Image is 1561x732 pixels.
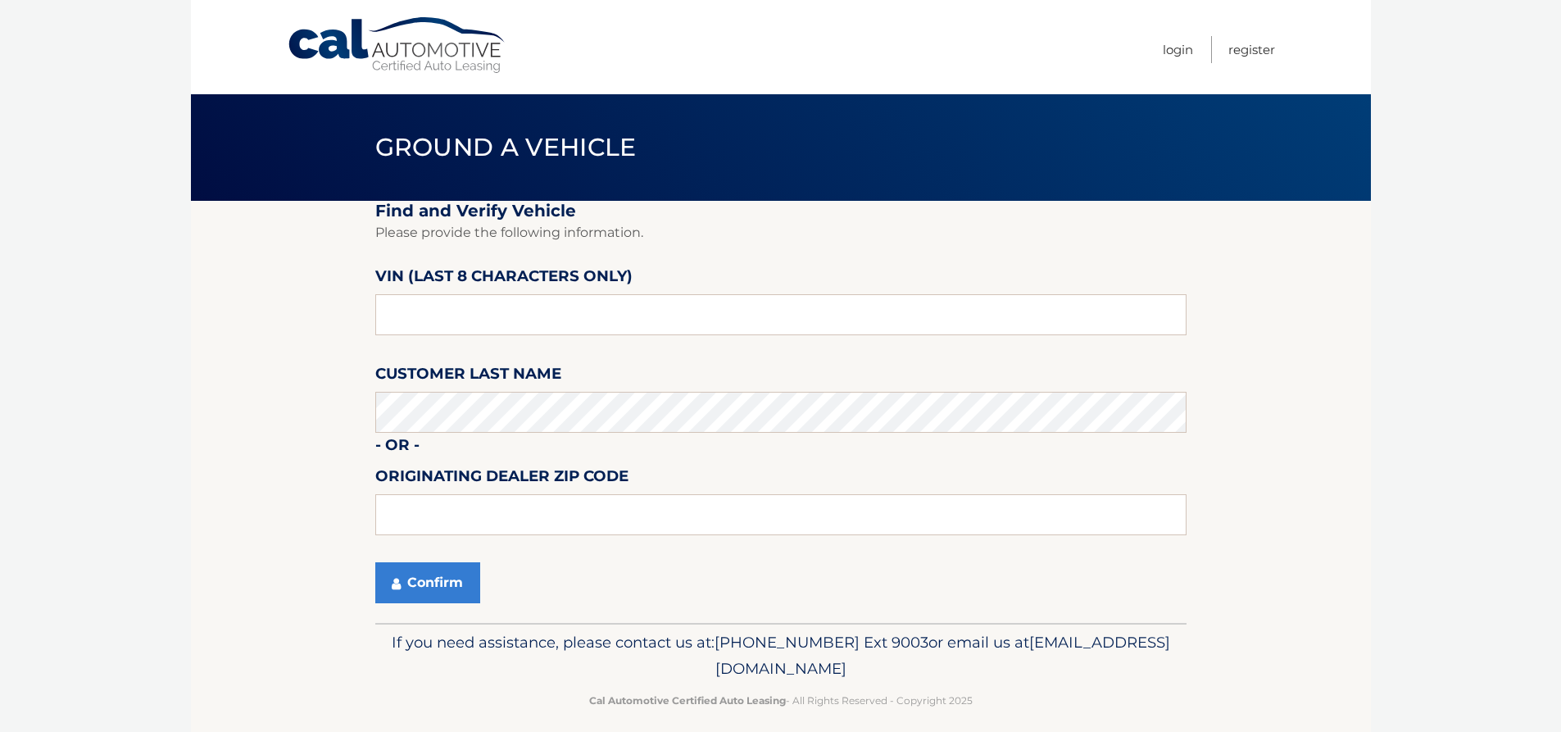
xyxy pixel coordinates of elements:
[375,464,628,494] label: Originating Dealer Zip Code
[1163,36,1193,63] a: Login
[386,692,1176,709] p: - All Rights Reserved - Copyright 2025
[375,221,1187,244] p: Please provide the following information.
[375,562,480,603] button: Confirm
[589,694,786,707] strong: Cal Automotive Certified Auto Leasing
[375,361,561,392] label: Customer Last Name
[715,633,928,652] span: [PHONE_NUMBER] Ext 9003
[375,433,420,463] label: - or -
[386,630,1176,682] p: If you need assistance, please contact us at: or email us at
[375,201,1187,221] h2: Find and Verify Vehicle
[287,16,508,75] a: Cal Automotive
[375,132,637,162] span: Ground a Vehicle
[375,264,633,294] label: VIN (last 8 characters only)
[1228,36,1275,63] a: Register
